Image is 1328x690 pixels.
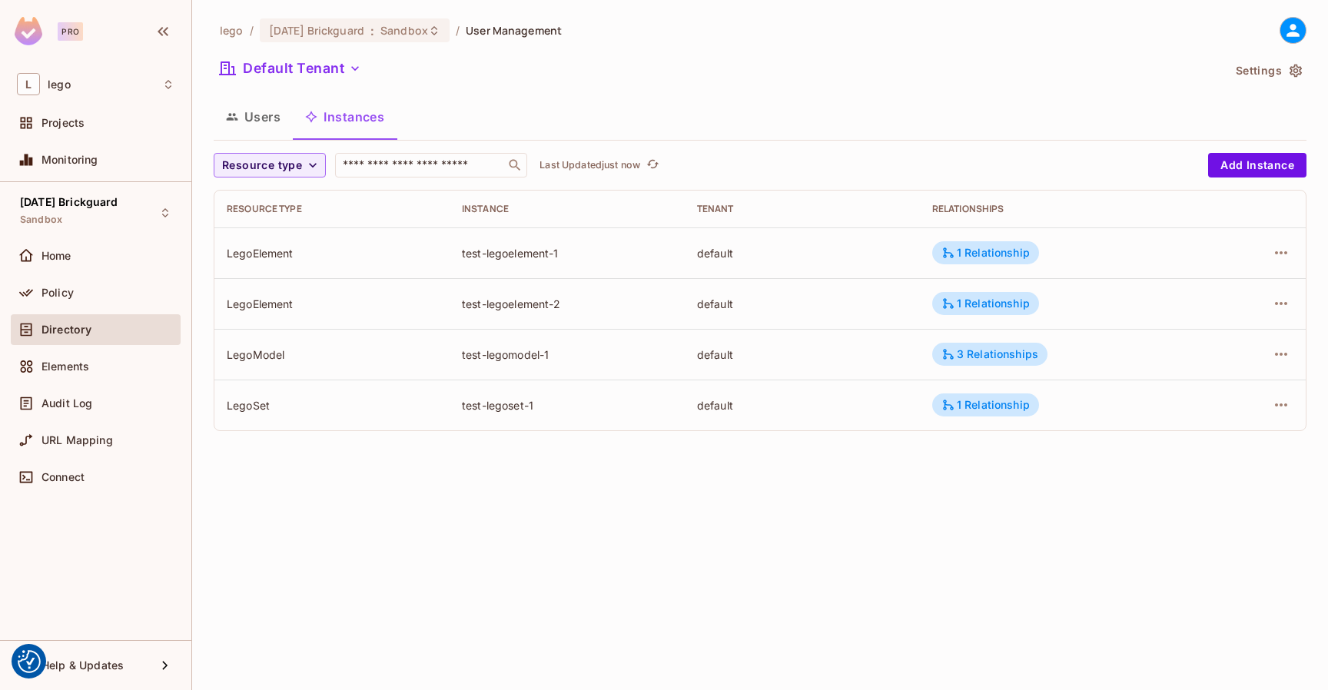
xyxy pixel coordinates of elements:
span: Workspace: lego [48,78,71,91]
span: Directory [41,323,91,336]
span: Resource type [222,156,302,175]
span: User Management [466,23,562,38]
div: test-legomodel-1 [462,347,672,362]
div: Relationships [932,203,1194,215]
img: SReyMgAAAABJRU5ErkJggg== [15,17,42,45]
span: Sandbox [20,214,62,226]
div: 1 Relationship [941,246,1030,260]
li: / [456,23,460,38]
div: test-legoelement-1 [462,246,672,260]
span: Home [41,250,71,262]
div: test-legoelement-2 [462,297,672,311]
button: Users [214,98,293,136]
div: 3 Relationships [941,347,1038,361]
div: Pro [58,22,83,41]
p: Last Updated just now [539,159,640,171]
span: Click to refresh data [640,156,662,174]
span: refresh [646,158,659,173]
div: LegoModel [227,347,437,362]
span: : [370,25,375,37]
div: Instance [462,203,672,215]
div: LegoElement [227,297,437,311]
span: Audit Log [41,397,92,410]
button: Default Tenant [214,56,367,81]
div: 1 Relationship [941,297,1030,310]
div: 1 Relationship [941,398,1030,412]
div: LegoElement [227,246,437,260]
button: Consent Preferences [18,650,41,673]
div: test-legoset-1 [462,398,672,413]
span: Projects [41,117,85,129]
button: Instances [293,98,397,136]
button: Resource type [214,153,326,177]
div: default [697,297,908,311]
span: the active workspace [220,23,244,38]
div: Tenant [697,203,908,215]
span: Sandbox [380,23,428,38]
button: refresh [643,156,662,174]
img: Revisit consent button [18,650,41,673]
button: Settings [1230,58,1306,83]
span: Connect [41,471,85,483]
span: L [17,73,40,95]
button: Add Instance [1208,153,1306,177]
div: default [697,347,908,362]
span: URL Mapping [41,434,113,446]
span: Help & Updates [41,659,124,672]
span: [DATE] Brickguard [20,196,118,208]
span: Policy [41,287,74,299]
div: default [697,246,908,260]
span: Elements [41,360,89,373]
div: Resource type [227,203,437,215]
div: default [697,398,908,413]
div: LegoSet [227,398,437,413]
span: [DATE] Brickguard [269,23,364,38]
li: / [250,23,254,38]
span: Monitoring [41,154,98,166]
